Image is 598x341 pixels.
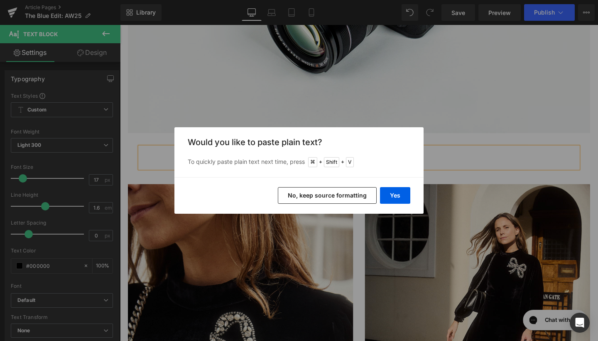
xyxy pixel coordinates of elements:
button: Yes [380,187,410,204]
h3: Would you like to paste plain text? [188,137,410,147]
strong: [PERSON_NAME] Polka Floral Blouse [194,129,309,138]
button: No, keep source formatting [278,187,377,204]
p: To quickly paste plain text next time, press [188,157,410,167]
div: Open Intercom Messenger [570,313,590,333]
span: Shift [324,157,339,167]
iframe: Gorgias live chat messenger [419,297,494,324]
span: + [319,158,322,166]
span: + [341,158,344,166]
span: V [346,157,354,167]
